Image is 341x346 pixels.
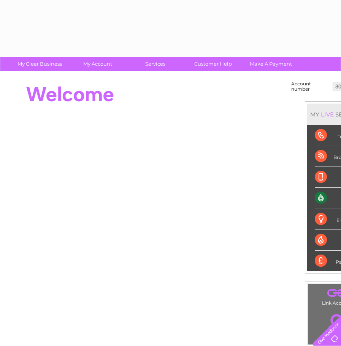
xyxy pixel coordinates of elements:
[66,57,129,71] a: My Account
[8,57,71,71] a: My Clear Business
[239,57,302,71] a: Make A Payment
[182,57,244,71] a: Customer Help
[319,111,335,118] div: LIVE
[124,57,187,71] a: Services
[289,79,331,94] td: Account number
